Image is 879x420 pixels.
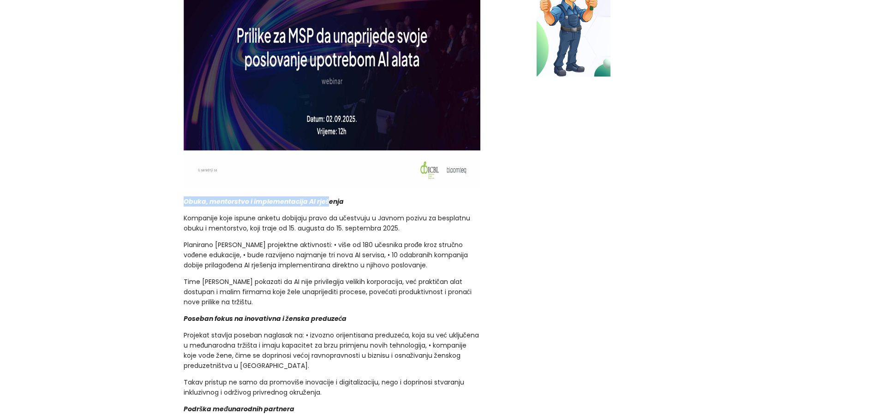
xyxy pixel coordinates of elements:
strong: Poseban fokus na inovativna i ženska preduzeća [184,314,347,323]
p: Kompanije koje ispune anketu dobijaju pravo da učestvuju u Javnom pozivu za besplatnu obuku i men... [184,213,481,233]
strong: Obuka, mentorstvo i implementacija AI rješenja [184,197,344,206]
p: Time [PERSON_NAME] pokazati da AI nije privilegija velikih korporacija, već praktičan alat dostup... [184,277,481,307]
p: Takav pristup ne samo da promoviše inovacije i digitalizaciju, nego i doprinosi stvaranju inkluzi... [184,377,481,397]
strong: Podrška međunarodnih partnera [184,404,294,414]
p: Planirano [PERSON_NAME] projektne aktivnosti: • više od 180 učesnika prođe kroz stručno vođene ed... [184,240,481,270]
p: Projekat stavlja poseban naglasak na: • izvozno orijentisana preduzeća, koja su već uključena u m... [184,330,481,371]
